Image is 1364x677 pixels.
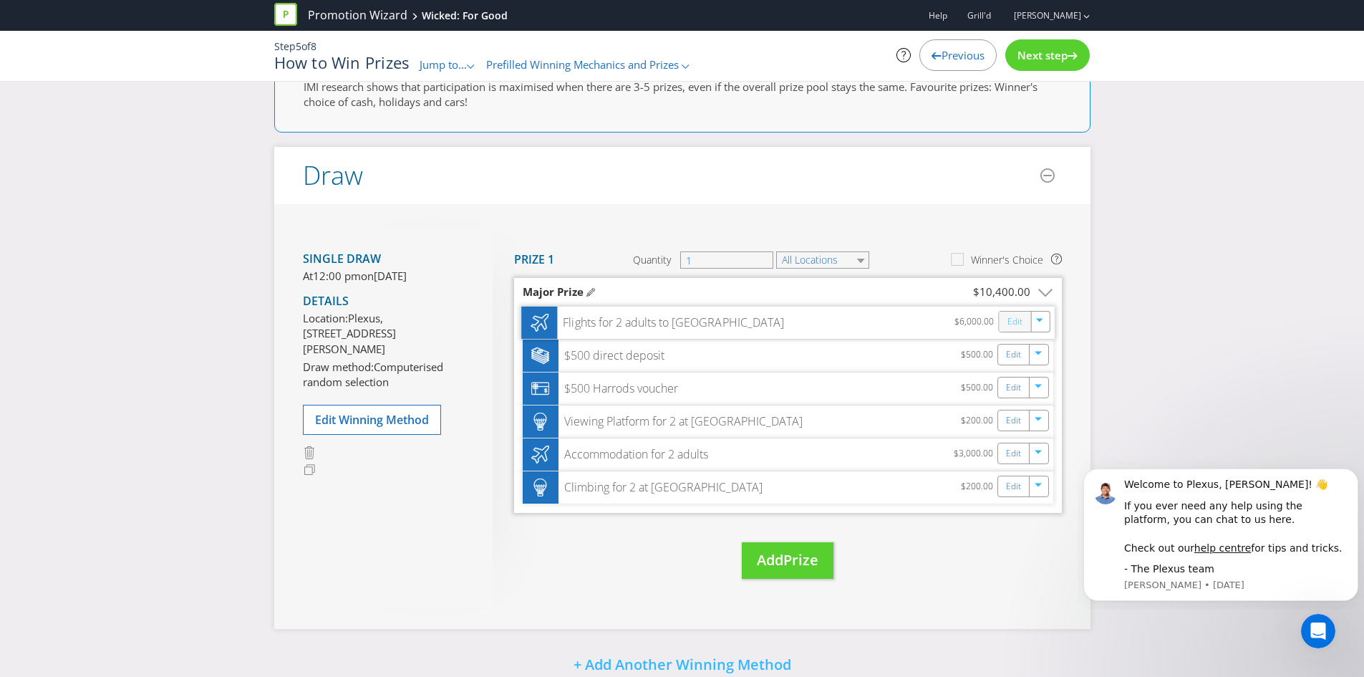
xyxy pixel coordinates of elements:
[1006,446,1021,462] a: Edit
[420,57,467,72] span: Jump to...
[303,405,441,435] button: Edit Winning Method
[558,413,803,430] div: Viewing Platform for 2 at [GEOGRAPHIC_DATA]
[308,7,407,24] a: Promotion Wizard
[742,542,833,579] button: AddPrize
[961,347,997,365] div: $500.00
[523,284,584,299] span: Major Prize
[757,550,783,570] span: Add
[1301,614,1335,648] iframe: Intercom live chat
[1007,314,1022,330] a: Edit
[558,380,678,397] div: $500 Harrods voucher
[274,39,296,53] span: Step
[303,311,396,356] span: Plexus, [STREET_ADDRESS][PERSON_NAME]
[374,269,407,283] span: [DATE]
[274,54,410,71] h1: How to Win Prizes
[301,39,311,53] span: of
[1006,413,1021,429] a: Edit
[558,479,763,496] div: Climbing for 2 at [GEOGRAPHIC_DATA]
[313,269,361,283] span: 12:00 pm
[303,253,471,266] h4: Single draw
[315,412,429,428] span: Edit Winning Method
[422,9,508,23] div: Wicked: For Good
[296,39,301,53] span: 5
[929,9,947,21] a: Help
[973,284,1030,299] div: $10,400.00
[303,360,374,374] span: Draw method:
[961,479,997,496] div: $200.00
[574,655,791,674] span: + Add Another Winning Method
[1006,347,1021,363] a: Edit
[303,295,471,308] h4: Details
[311,39,316,53] span: 8
[961,380,997,398] div: $500.00
[961,413,997,431] div: $200.00
[514,254,554,267] h4: Prize 1
[1017,48,1068,62] span: Next step
[783,550,818,570] span: Prize
[971,253,1043,267] div: Winner's Choice
[967,9,991,21] span: Grill'd
[361,269,374,283] span: on
[633,253,671,267] span: Quantity
[1006,479,1021,495] a: Edit
[558,347,664,364] div: $500 direct deposit
[303,360,443,389] span: Computerised random selection
[303,161,363,190] h2: Draw
[303,311,348,325] span: Location:
[557,315,784,331] div: Flights for 2 adults to [GEOGRAPHIC_DATA]
[486,57,679,72] span: Prefilled Winning Mechanics and Prizes
[1078,456,1364,610] iframe: Intercom notifications message
[954,446,997,464] div: $3,000.00
[942,48,985,62] span: Previous
[1000,9,1081,21] a: [PERSON_NAME]
[954,314,998,332] div: $6,000.00
[558,446,708,463] div: Accommodation for 2 adults
[1006,380,1021,396] a: Edit
[303,269,313,283] span: At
